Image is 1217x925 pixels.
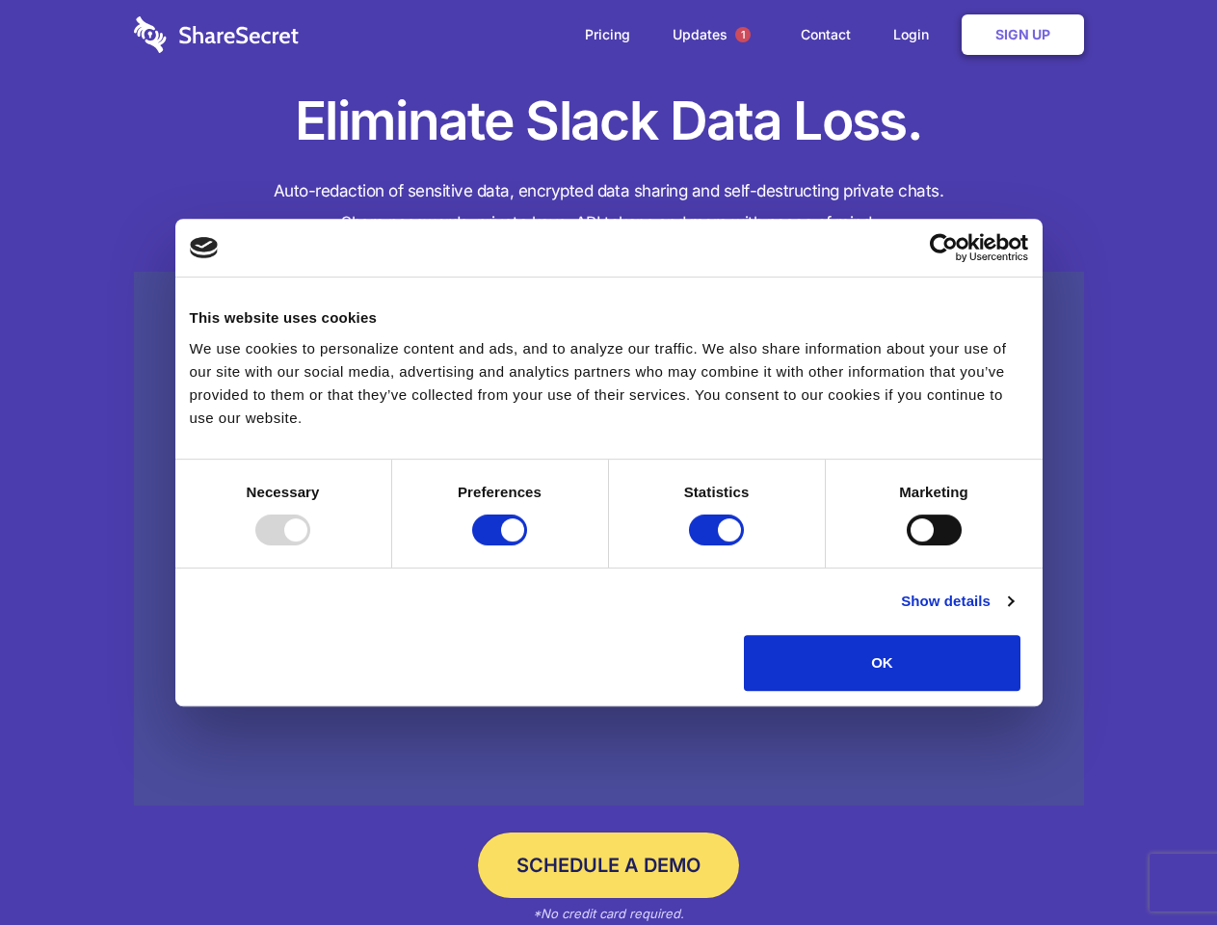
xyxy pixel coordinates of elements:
strong: Preferences [458,484,542,500]
a: Sign Up [962,14,1084,55]
button: OK [744,635,1020,691]
span: 1 [735,27,751,42]
strong: Necessary [247,484,320,500]
a: Wistia video thumbnail [134,272,1084,806]
img: logo [190,237,219,258]
a: Usercentrics Cookiebot - opens in a new window [860,233,1028,262]
a: Schedule a Demo [478,832,739,898]
div: This website uses cookies [190,306,1028,330]
img: logo-wordmark-white-trans-d4663122ce5f474addd5e946df7df03e33cb6a1c49d2221995e7729f52c070b2.svg [134,16,299,53]
h4: Auto-redaction of sensitive data, encrypted data sharing and self-destructing private chats. Shar... [134,175,1084,239]
div: We use cookies to personalize content and ads, and to analyze our traffic. We also share informat... [190,337,1028,430]
strong: Statistics [684,484,750,500]
a: Show details [901,590,1013,613]
a: Login [874,5,958,65]
h1: Eliminate Slack Data Loss. [134,87,1084,156]
a: Pricing [566,5,649,65]
em: *No credit card required. [533,906,684,921]
a: Contact [781,5,870,65]
strong: Marketing [899,484,968,500]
